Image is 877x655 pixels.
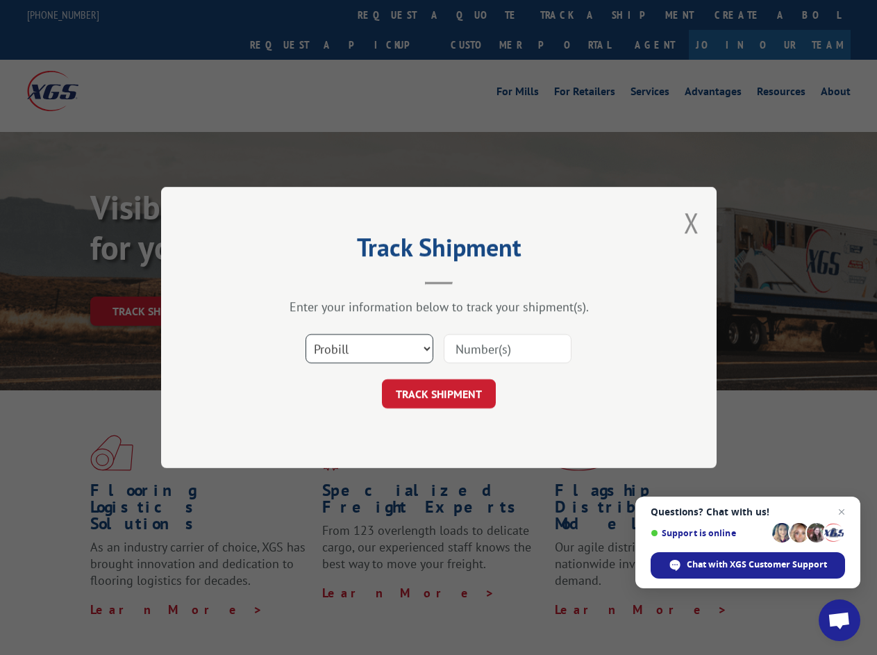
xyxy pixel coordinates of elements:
[382,379,496,408] button: TRACK SHIPMENT
[651,552,845,579] div: Chat with XGS Customer Support
[651,506,845,517] span: Questions? Chat with us!
[687,558,827,571] span: Chat with XGS Customer Support
[651,528,767,538] span: Support is online
[684,204,699,241] button: Close modal
[444,334,571,363] input: Number(s)
[231,299,647,315] div: Enter your information below to track your shipment(s).
[833,504,850,520] span: Close chat
[231,238,647,264] h2: Track Shipment
[819,599,860,641] div: Open chat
